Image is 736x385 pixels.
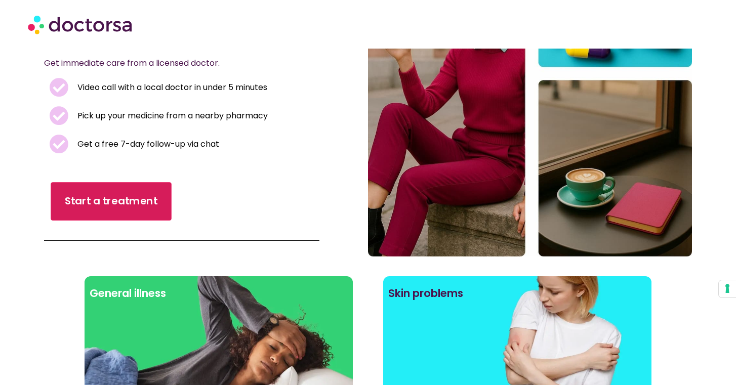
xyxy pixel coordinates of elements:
h2: General illness [90,281,348,306]
p: Get immediate care from a licensed doctor. [44,56,295,70]
span: Start a treatment [65,194,157,209]
span: Get a free 7-day follow-up via chat [75,137,219,151]
span: Video call with a local doctor in under 5 minutes [75,80,267,95]
a: Start a treatment [51,182,172,221]
h2: Skin problems [388,281,646,306]
span: Pick up your medicine from a nearby pharmacy [75,109,268,123]
button: Your consent preferences for tracking technologies [719,280,736,297]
